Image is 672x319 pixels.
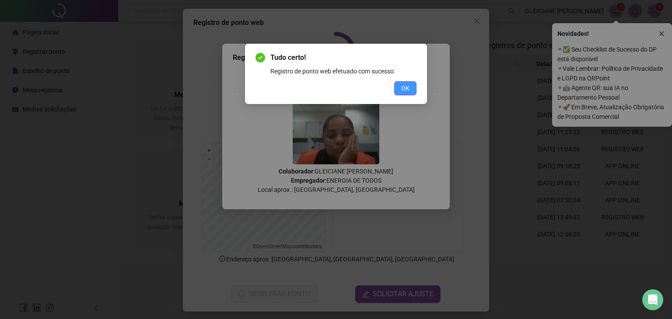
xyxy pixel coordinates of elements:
[270,52,416,63] span: Tudo certo!
[255,53,265,62] span: check-circle
[270,66,416,76] div: Registro de ponto web efetuado com sucesso.
[642,289,663,310] div: Open Intercom Messenger
[394,81,416,95] button: OK
[401,83,409,93] span: OK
